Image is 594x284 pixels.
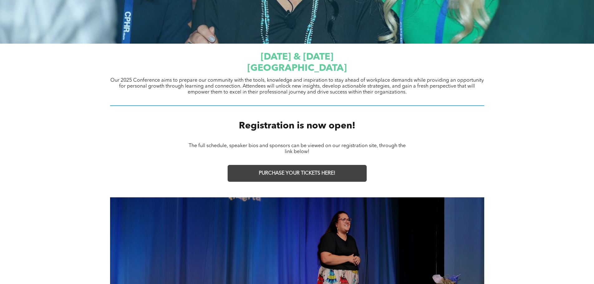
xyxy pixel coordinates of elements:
span: [GEOGRAPHIC_DATA] [247,64,347,73]
span: Registration is now open! [239,121,355,131]
a: PURCHASE YOUR TICKETS HERE! [228,165,367,182]
span: PURCHASE YOUR TICKETS HERE! [259,171,335,176]
span: [DATE] & [DATE] [261,52,333,62]
span: Our 2025 Conference aims to prepare our community with the tools, knowledge and inspiration to st... [110,78,484,95]
span: The full schedule, speaker bios and sponsors can be viewed on our registration site, through the ... [189,143,406,154]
